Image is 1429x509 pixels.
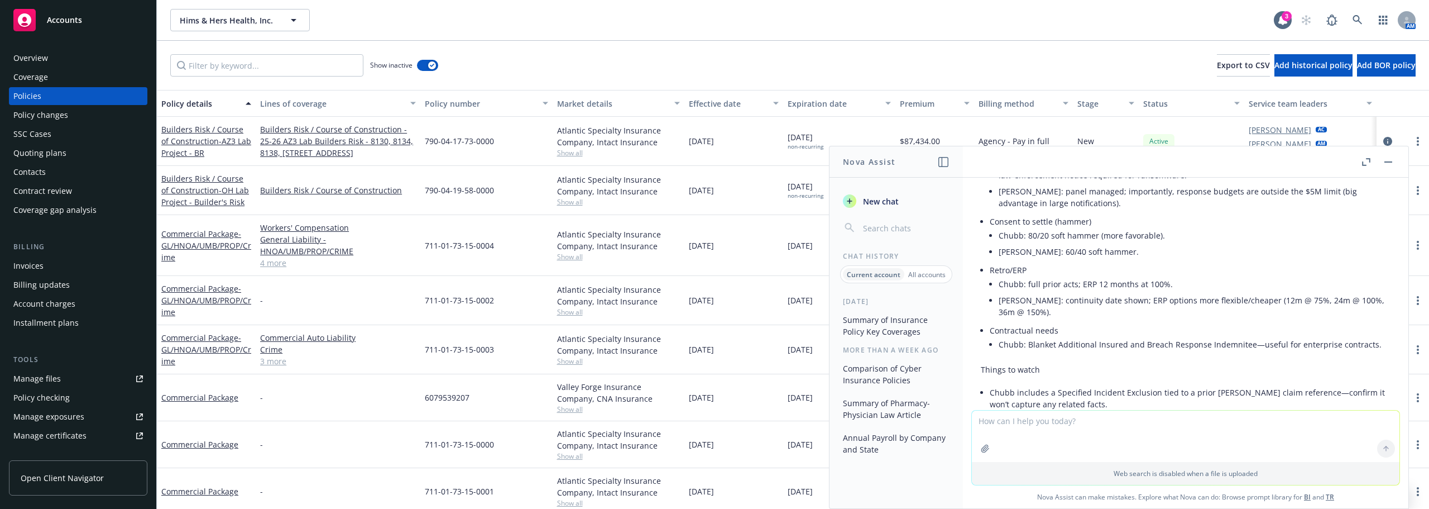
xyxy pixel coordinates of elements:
[788,439,813,450] span: [DATE]
[788,486,813,497] span: [DATE]
[21,472,104,484] span: Open Client Navigator
[161,173,249,207] a: Builders Risk / Course of Construction
[557,428,680,451] div: Atlantic Specialty Insurance Company, Intact Insurance
[9,354,147,365] div: Tools
[9,408,147,426] a: Manage exposures
[425,184,494,196] span: 790-04-19-58-0000
[838,429,954,459] button: Annual Payroll by Company and State
[1249,138,1311,150] a: [PERSON_NAME]
[1249,98,1359,110] div: Service team leaders
[260,392,263,403] span: -
[999,336,1390,353] li: Chubb: Blanket Additional Insured and Breach Response Indemnitee—useful for enterprise contracts.
[1357,54,1416,77] button: Add BOR policy
[13,370,61,388] div: Manage files
[1077,135,1094,147] span: New
[981,364,1390,375] p: Things to watch
[999,227,1390,244] li: Chubb: 80/20 soft hammer (more favorable).
[1372,9,1394,31] a: Switch app
[689,439,714,450] span: [DATE]
[425,344,494,355] span: 711-01-73-15-0003
[788,180,823,199] span: [DATE]
[838,311,954,341] button: Summary of Insurance Policy Key Coverages
[999,183,1390,211] li: [PERSON_NAME]: panel managed; importantly, response budgets are outside the $5M limit (big advant...
[9,87,147,105] a: Policies
[13,408,84,426] div: Manage exposures
[1274,60,1353,70] span: Add historical policy
[553,90,684,117] button: Market details
[260,257,416,269] a: 4 more
[1217,60,1270,70] span: Export to CSV
[990,141,1390,213] li: Incident response vendors/panel
[788,392,813,403] span: [DATE]
[260,222,416,234] a: Workers' Compensation
[861,220,950,236] input: Search chats
[161,283,251,317] a: Commercial Package
[974,90,1073,117] button: Billing method
[788,240,813,251] span: [DATE]
[370,60,413,70] span: Show inactive
[13,68,48,86] div: Coverage
[9,276,147,294] a: Billing updates
[557,451,680,461] span: Show all
[170,9,310,31] button: Hims & Hers Health, Inc.
[838,359,954,389] button: Comparison of Cyber Insurance Policies
[689,486,714,497] span: [DATE]
[180,15,276,26] span: Hims & Hers Health, Inc.
[161,124,251,158] a: Builders Risk / Course of Construction
[9,144,147,162] a: Quoting plans
[1411,184,1425,197] a: more
[13,295,75,313] div: Account charges
[13,257,44,275] div: Invoices
[420,90,552,117] button: Policy number
[557,98,668,110] div: Market details
[9,125,147,143] a: SSC Cases
[9,241,147,253] div: Billing
[1274,54,1353,77] button: Add historical policy
[689,392,714,403] span: [DATE]
[1077,98,1122,110] div: Stage
[829,297,963,306] div: [DATE]
[979,98,1056,110] div: Billing method
[1282,11,1292,21] div: 3
[260,98,404,110] div: Lines of coverage
[967,486,1404,508] span: Nova Assist can make mistakes. Explore what Nova can do: Browse prompt library for and
[557,284,680,307] div: Atlantic Specialty Insurance Company, Intact Insurance
[990,262,1390,322] li: Retro/ERP
[425,439,494,450] span: 711-01-73-15-0000
[13,87,41,105] div: Policies
[990,213,1390,262] li: Consent to settle (hammer)
[161,439,238,450] a: Commercial Package
[260,486,263,497] span: -
[788,143,823,150] div: non-recurring
[788,131,823,150] span: [DATE]
[13,182,72,200] div: Contract review
[161,332,251,367] span: - GL/HNOA/UMB/PROP/Crime
[990,322,1390,355] li: Contractual needs
[425,294,494,306] span: 711-01-73-15-0002
[9,4,147,36] a: Accounts
[557,307,680,317] span: Show all
[783,90,895,117] button: Expiration date
[689,344,714,355] span: [DATE]
[1139,90,1244,117] button: Status
[161,229,251,263] a: Commercial Package
[788,192,823,199] div: non-recurring
[557,356,680,366] span: Show all
[838,191,954,211] button: New chat
[425,240,494,251] span: 711-01-73-15-0004
[557,333,680,356] div: Atlantic Specialty Insurance Company, Intact Insurance
[13,389,70,407] div: Policy checking
[13,427,87,445] div: Manage certificates
[13,276,70,294] div: Billing updates
[1411,438,1425,451] a: more
[900,135,940,147] span: $87,434.00
[557,229,680,252] div: Atlantic Specialty Insurance Company, Intact Insurance
[425,135,494,147] span: 790-04-17-73-0000
[908,270,946,279] p: All accounts
[13,144,66,162] div: Quoting plans
[425,392,469,403] span: 6079539207
[557,197,680,207] span: Show all
[161,283,251,317] span: - GL/HNOA/UMB/PROP/Crime
[557,475,680,498] div: Atlantic Specialty Insurance Company, Intact Insurance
